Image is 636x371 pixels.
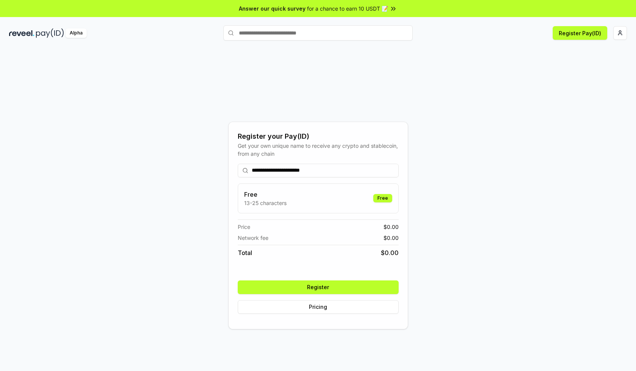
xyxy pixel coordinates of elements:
span: Answer our quick survey [239,5,306,13]
span: $ 0.00 [383,234,399,242]
h3: Free [244,190,287,199]
span: Network fee [238,234,268,242]
div: Get your own unique name to receive any crypto and stablecoin, from any chain [238,142,399,158]
img: pay_id [36,28,64,38]
button: Register [238,280,399,294]
button: Pricing [238,300,399,314]
div: Free [373,194,392,202]
img: reveel_dark [9,28,34,38]
div: Alpha [65,28,87,38]
span: $ 0.00 [383,223,399,231]
div: Register your Pay(ID) [238,131,399,142]
span: for a chance to earn 10 USDT 📝 [307,5,388,13]
span: Total [238,248,252,257]
span: Price [238,223,250,231]
span: $ 0.00 [381,248,399,257]
button: Register Pay(ID) [553,26,607,40]
p: 13-25 characters [244,199,287,207]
